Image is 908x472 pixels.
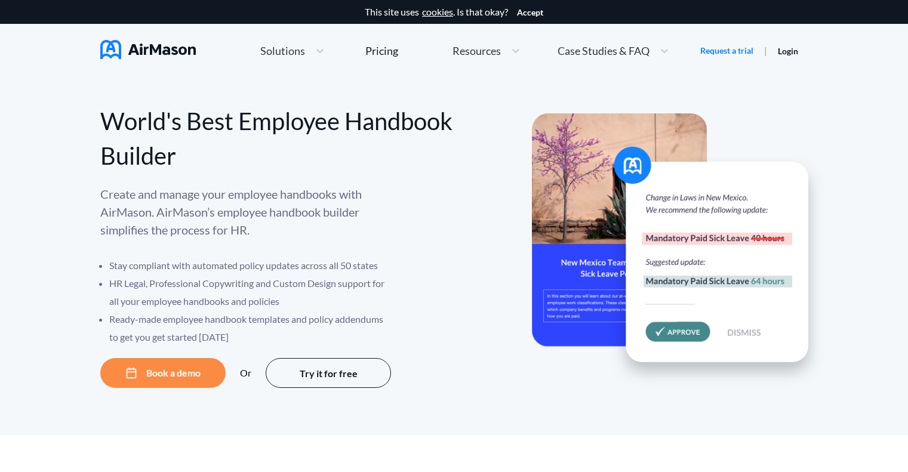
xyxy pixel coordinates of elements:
span: Solutions [260,45,305,56]
span: Resources [453,45,501,56]
a: cookies [422,7,453,17]
button: Book a demo [100,358,226,388]
img: hero-banner [532,113,824,387]
div: Pricing [365,45,398,56]
img: AirMason Logo [100,40,196,59]
button: Try it for free [266,358,391,388]
a: Request a trial [700,45,753,57]
div: World's Best Employee Handbook Builder [100,104,454,173]
li: HR Legal, Professional Copywriting and Custom Design support for all your employee handbooks and ... [109,274,393,310]
li: Stay compliant with automated policy updates across all 50 states [109,257,393,274]
span: | [764,45,767,56]
a: Pricing [365,40,398,61]
div: Or [240,368,251,378]
a: Login [778,46,798,56]
li: Ready-made employee handbook templates and policy addendums to get you get started [DATE] [109,310,393,346]
button: Accept cookies [517,8,543,17]
p: Create and manage your employee handbooks with AirMason. AirMason’s employee handbook builder sim... [100,185,393,239]
span: Case Studies & FAQ [558,45,650,56]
